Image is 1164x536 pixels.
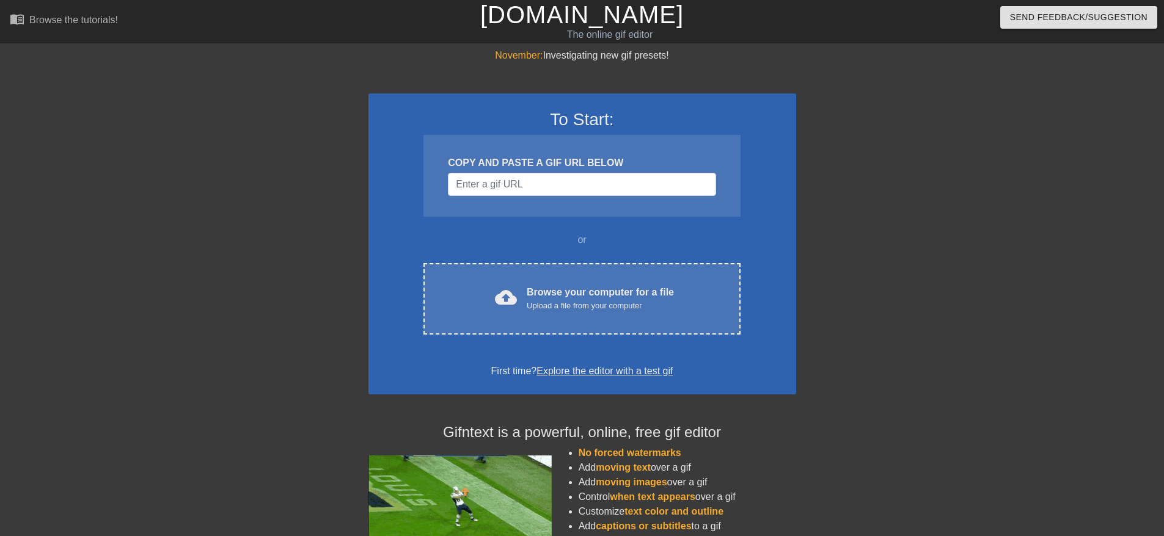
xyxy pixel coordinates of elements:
[596,521,691,531] span: captions or subtitles
[394,27,825,42] div: The online gif editor
[384,109,780,130] h3: To Start:
[495,50,543,60] span: November:
[368,48,796,63] div: Investigating new gif presets!
[579,519,796,534] li: Add to a gif
[527,285,674,312] div: Browse your computer for a file
[579,504,796,519] li: Customize
[527,300,674,312] div: Upload a file from your computer
[384,364,780,378] div: First time?
[610,491,695,502] span: when text appears
[596,462,651,473] span: moving text
[10,12,118,31] a: Browse the tutorials!
[579,490,796,504] li: Control over a gif
[624,506,723,516] span: text color and outline
[579,460,796,475] li: Add over a gif
[579,475,796,490] li: Add over a gif
[536,366,673,376] a: Explore the editor with a test gif
[579,447,681,458] span: No forced watermarks
[29,15,118,25] div: Browse the tutorials!
[1000,6,1157,29] button: Send Feedback/Suggestion
[480,1,684,28] a: [DOMAIN_NAME]
[1010,10,1148,25] span: Send Feedback/Suggestion
[596,477,667,487] span: moving images
[495,286,517,308] span: cloud_upload
[10,12,24,26] span: menu_book
[400,233,764,247] div: or
[368,424,796,441] h4: Gifntext is a powerful, online, free gif editor
[448,173,716,196] input: Username
[448,156,716,170] div: COPY AND PASTE A GIF URL BELOW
